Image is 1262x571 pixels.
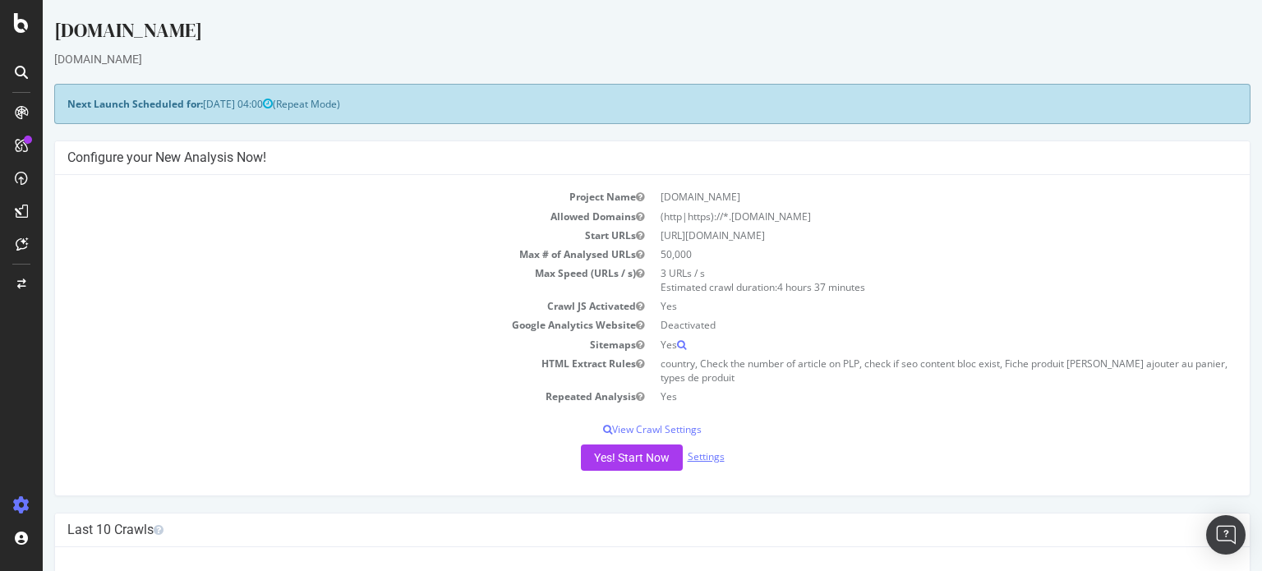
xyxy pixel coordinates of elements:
td: Repeated Analysis [25,387,610,406]
td: (http|https)://*.[DOMAIN_NAME] [610,207,1195,226]
span: [DATE] 04:00 [160,97,230,111]
td: 50,000 [610,245,1195,264]
td: Start URLs [25,226,610,245]
td: 3 URLs / s Estimated crawl duration: [610,264,1195,297]
td: Deactivated [610,315,1195,334]
h4: Configure your New Analysis Now! [25,150,1195,166]
td: [DOMAIN_NAME] [610,187,1195,206]
td: Max Speed (URLs / s) [25,264,610,297]
span: 4 hours 37 minutes [735,280,822,294]
a: Settings [645,449,682,463]
td: HTML Extract Rules [25,354,610,387]
p: View Crawl Settings [25,422,1195,436]
h4: Last 10 Crawls [25,522,1195,538]
td: Yes [610,335,1195,354]
td: Crawl JS Activated [25,297,610,315]
td: Google Analytics Website [25,315,610,334]
td: Sitemaps [25,335,610,354]
td: Max # of Analysed URLs [25,245,610,264]
td: [URL][DOMAIN_NAME] [610,226,1195,245]
td: Allowed Domains [25,207,610,226]
div: (Repeat Mode) [12,84,1208,124]
td: Project Name [25,187,610,206]
td: country, Check the number of article on PLP, check if seo content bloc exist, Fiche produit [PERS... [610,354,1195,387]
div: Open Intercom Messenger [1206,515,1246,555]
div: [DOMAIN_NAME] [12,16,1208,51]
strong: Next Launch Scheduled for: [25,97,160,111]
button: Yes! Start Now [538,444,640,471]
div: [DOMAIN_NAME] [12,51,1208,67]
td: Yes [610,297,1195,315]
td: Yes [610,387,1195,406]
